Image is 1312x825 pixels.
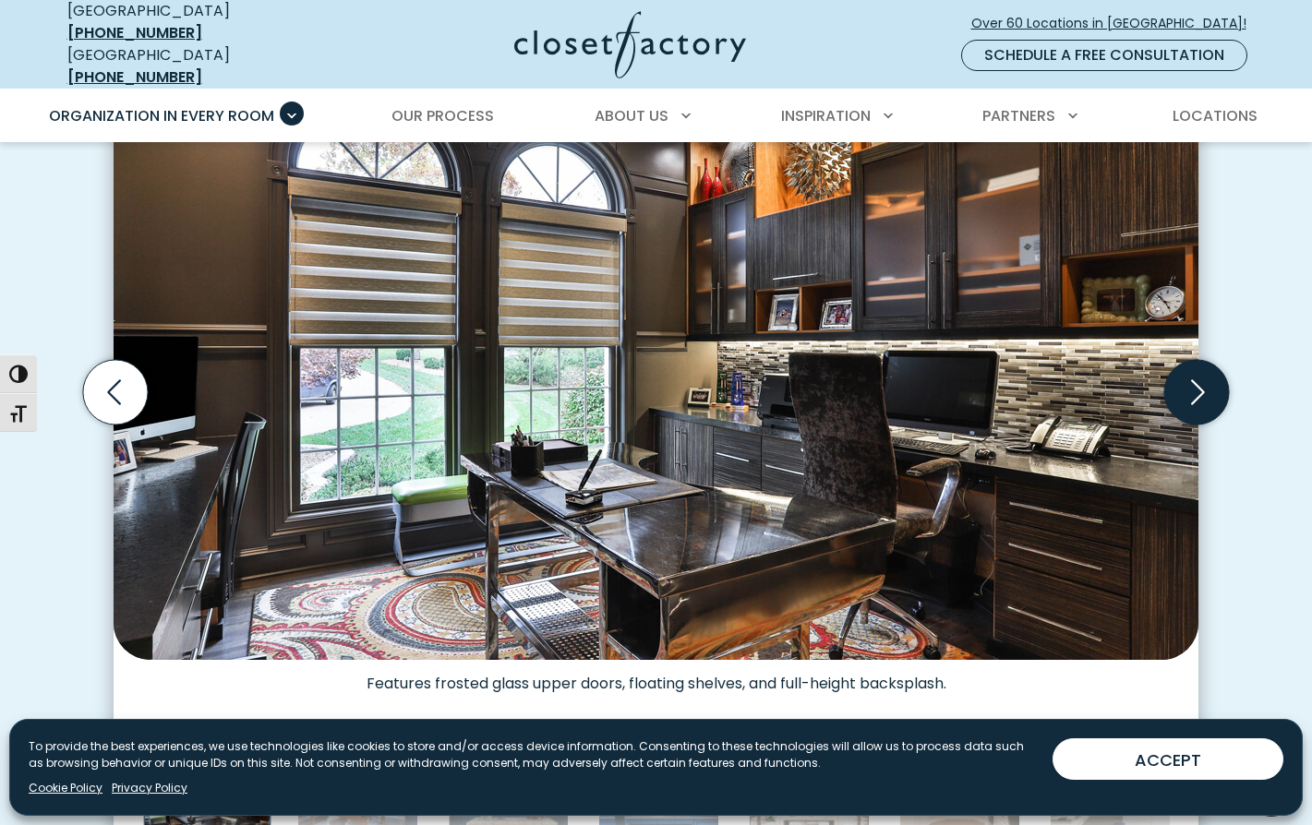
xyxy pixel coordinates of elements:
span: About Us [595,105,668,126]
button: Previous slide [76,353,155,432]
a: Schedule a Free Consultation [961,40,1247,71]
div: [GEOGRAPHIC_DATA] [67,44,335,89]
span: Over 60 Locations in [GEOGRAPHIC_DATA]! [971,14,1261,33]
p: To provide the best experiences, we use technologies like cookies to store and/or access device i... [29,738,1038,771]
span: Locations [1173,105,1258,126]
span: Our Process [391,105,494,126]
button: Next slide [1157,353,1236,432]
figcaption: Features frosted glass upper doors, floating shelves, and full-height backsplash. [114,660,1198,693]
a: Privacy Policy [112,780,187,796]
img: Sophisticated home office with dark wood cabinetry, metallic backsplash, under-cabinet lighting, ... [114,92,1198,660]
img: Closet Factory Logo [514,11,746,78]
a: Over 60 Locations in [GEOGRAPHIC_DATA]! [970,7,1262,40]
span: Organization in Every Room [49,105,274,126]
span: Partners [982,105,1055,126]
a: [PHONE_NUMBER] [67,22,202,43]
nav: Primary Menu [36,90,1277,142]
button: ACCEPT [1053,738,1283,780]
span: Inspiration [781,105,871,126]
a: Cookie Policy [29,780,102,796]
a: [PHONE_NUMBER] [67,66,202,88]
